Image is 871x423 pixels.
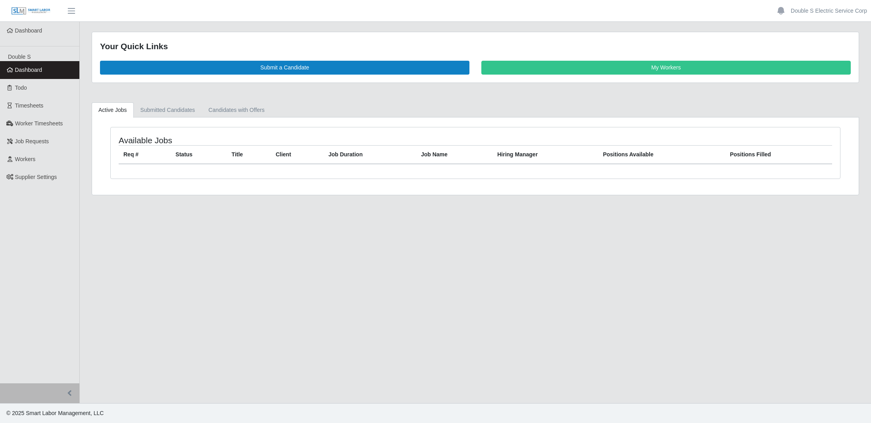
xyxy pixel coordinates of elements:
[15,85,27,91] span: Todo
[791,7,867,15] a: Double S Electric Service Corp
[15,102,44,109] span: Timesheets
[6,410,104,416] span: © 2025 Smart Labor Management, LLC
[202,102,271,118] a: Candidates with Offers
[15,120,63,127] span: Worker Timesheets
[11,7,51,15] img: SLM Logo
[324,145,416,164] th: Job Duration
[725,145,832,164] th: Positions Filled
[15,156,36,162] span: Workers
[100,61,469,75] a: Submit a Candidate
[492,145,598,164] th: Hiring Manager
[119,145,171,164] th: Req #
[15,174,57,180] span: Supplier Settings
[15,27,42,34] span: Dashboard
[134,102,202,118] a: Submitted Candidates
[100,40,851,53] div: Your Quick Links
[271,145,324,164] th: Client
[15,67,42,73] span: Dashboard
[481,61,851,75] a: My Workers
[15,138,49,144] span: Job Requests
[598,145,725,164] th: Positions Available
[92,102,134,118] a: Active Jobs
[416,145,492,164] th: Job Name
[171,145,227,164] th: Status
[119,135,409,145] h4: Available Jobs
[227,145,271,164] th: Title
[8,54,31,60] span: Double S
